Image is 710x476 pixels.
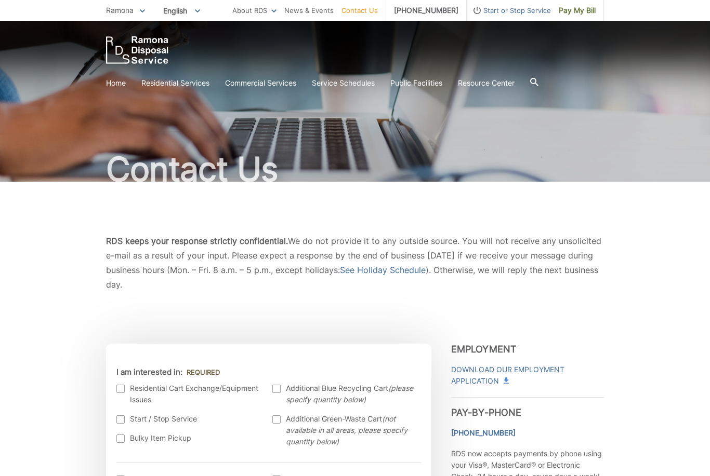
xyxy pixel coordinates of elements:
a: EDCD logo. Return to the homepage. [106,36,168,64]
span: Pay My Bill [559,5,596,16]
a: Resource Center [458,77,515,89]
a: Service Schedules [312,77,375,89]
a: Public Facilities [390,77,442,89]
a: Residential Services [141,77,209,89]
a: [PHONE_NUMBER] [451,427,516,439]
h3: Employment [451,344,604,355]
p: We do not provide it to any outside source. You will not receive any unsolicited e-mail as a resu... [106,234,604,292]
label: I am interested in: [116,368,220,377]
a: See Holiday Schedule [340,263,426,277]
a: Home [106,77,126,89]
label: Bulky Item Pickup [116,432,262,444]
label: Start / Stop Service [116,413,262,425]
span: English [155,2,208,19]
a: About RDS [232,5,277,16]
a: Commercial Services [225,77,296,89]
h3: Pay-by-Phone [451,397,604,418]
h1: Contact Us [106,153,604,186]
strong: RDS keeps your response strictly confidential. [106,236,288,246]
a: Contact Us [341,5,378,16]
a: Download Our Employment Application [451,364,604,387]
em: (not available in all areas, please specify quantity below) [286,414,407,446]
span: Ramona [106,6,134,15]
label: Residential Cart Exchange/Equipment Issues [116,383,262,405]
a: News & Events [284,5,334,16]
span: Additional Blue Recycling Cart [286,383,418,405]
span: Additional Green-Waste Cart [286,413,418,447]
